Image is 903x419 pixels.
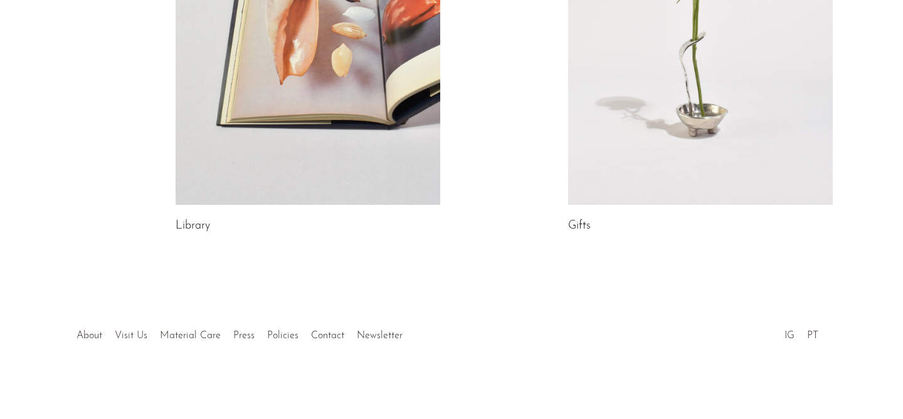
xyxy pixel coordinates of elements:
a: Gifts [568,220,591,232]
a: PT [807,331,818,341]
a: Library [176,220,210,232]
a: IG [784,331,795,341]
ul: Quick links [70,321,409,344]
ul: Social Medias [778,321,825,344]
a: Contact [311,331,344,341]
a: Policies [267,331,298,341]
a: Visit Us [115,331,147,341]
a: Material Care [160,331,221,341]
a: Press [233,331,255,341]
a: About [77,331,102,341]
